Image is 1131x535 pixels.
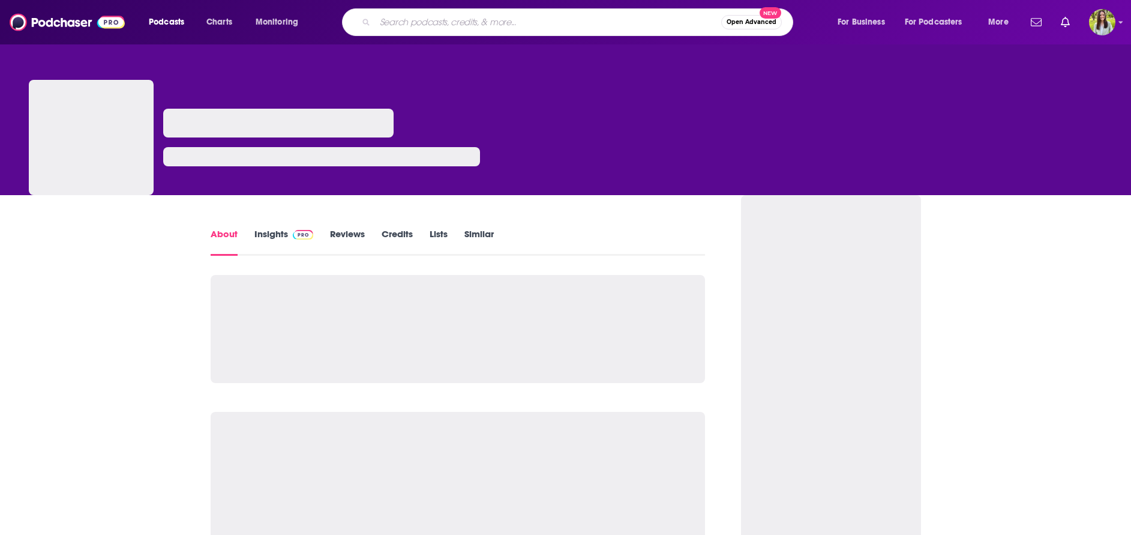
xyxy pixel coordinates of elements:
[838,14,885,31] span: For Business
[293,230,314,240] img: Podchaser Pro
[1089,9,1115,35] span: Logged in as meaghanyoungblood
[10,11,125,34] img: Podchaser - Follow, Share and Rate Podcasts
[199,13,239,32] a: Charts
[1089,9,1115,35] button: Show profile menu
[1026,12,1046,32] a: Show notifications dropdown
[760,7,781,19] span: New
[897,13,980,32] button: open menu
[256,14,298,31] span: Monitoring
[430,228,448,256] a: Lists
[211,228,238,256] a: About
[330,228,365,256] a: Reviews
[206,14,232,31] span: Charts
[140,13,200,32] button: open menu
[988,14,1009,31] span: More
[382,228,413,256] a: Credits
[149,14,184,31] span: Podcasts
[721,15,782,29] button: Open AdvancedNew
[247,13,314,32] button: open menu
[980,13,1024,32] button: open menu
[353,8,805,36] div: Search podcasts, credits, & more...
[905,14,962,31] span: For Podcasters
[829,13,900,32] button: open menu
[1056,12,1075,32] a: Show notifications dropdown
[464,228,494,256] a: Similar
[254,228,314,256] a: InsightsPodchaser Pro
[1089,9,1115,35] img: User Profile
[727,19,776,25] span: Open Advanced
[375,13,721,32] input: Search podcasts, credits, & more...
